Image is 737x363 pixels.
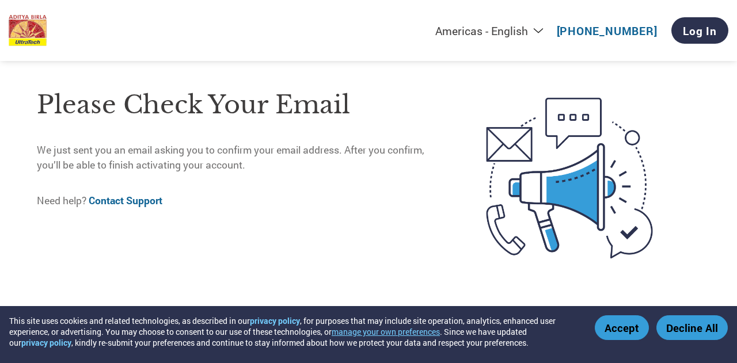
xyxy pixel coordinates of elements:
[332,326,440,337] button: manage your own preferences
[595,315,649,340] button: Accept
[557,24,658,38] a: [PHONE_NUMBER]
[9,315,578,348] div: This site uses cookies and related technologies, as described in our , for purposes that may incl...
[9,15,47,47] img: UltraTech
[439,77,700,279] img: open-email
[250,315,300,326] a: privacy policy
[89,194,162,207] a: Contact Support
[671,17,728,44] a: Log In
[37,86,439,124] h1: Please check your email
[37,143,439,173] p: We just sent you an email asking you to confirm your email address. After you confirm, you’ll be ...
[37,193,439,208] p: Need help?
[656,315,728,340] button: Decline All
[21,337,71,348] a: privacy policy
